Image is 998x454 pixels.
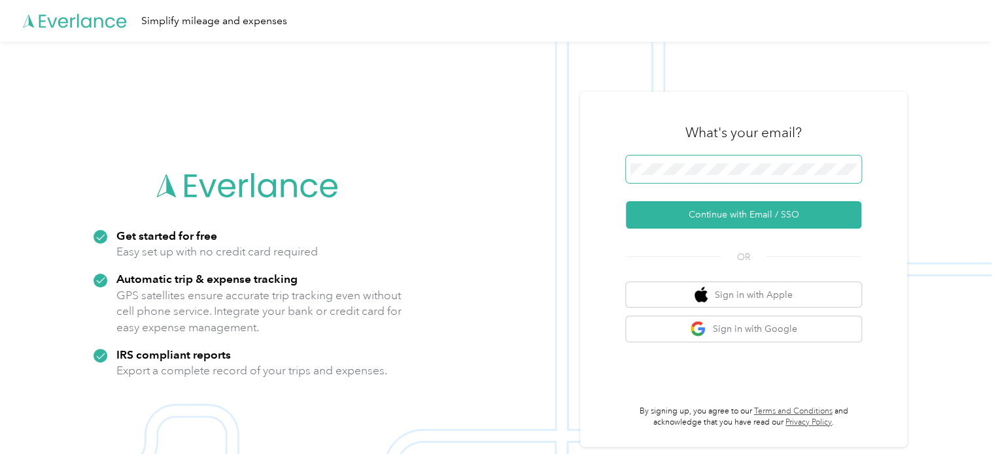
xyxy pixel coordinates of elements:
[626,282,861,308] button: apple logoSign in with Apple
[754,406,833,416] a: Terms and Conditions
[116,229,217,242] strong: Get started for free
[116,348,231,361] strong: IRS compliant reports
[685,123,802,142] h3: What's your email?
[116,363,387,379] p: Export a complete record of your trips and expenses.
[695,287,708,303] img: apple logo
[116,287,402,336] p: GPS satellites ensure accurate trip tracking even without cell phone service. Integrate your bank...
[721,250,766,264] span: OR
[116,244,318,260] p: Easy set up with no credit card required
[626,406,861,429] p: By signing up, you agree to our and acknowledge that you have read our .
[626,201,861,229] button: Continue with Email / SSO
[141,13,287,29] div: Simplify mileage and expenses
[626,316,861,342] button: google logoSign in with Google
[785,417,832,427] a: Privacy Policy
[116,272,298,285] strong: Automatic trip & expense tracking
[690,321,706,337] img: google logo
